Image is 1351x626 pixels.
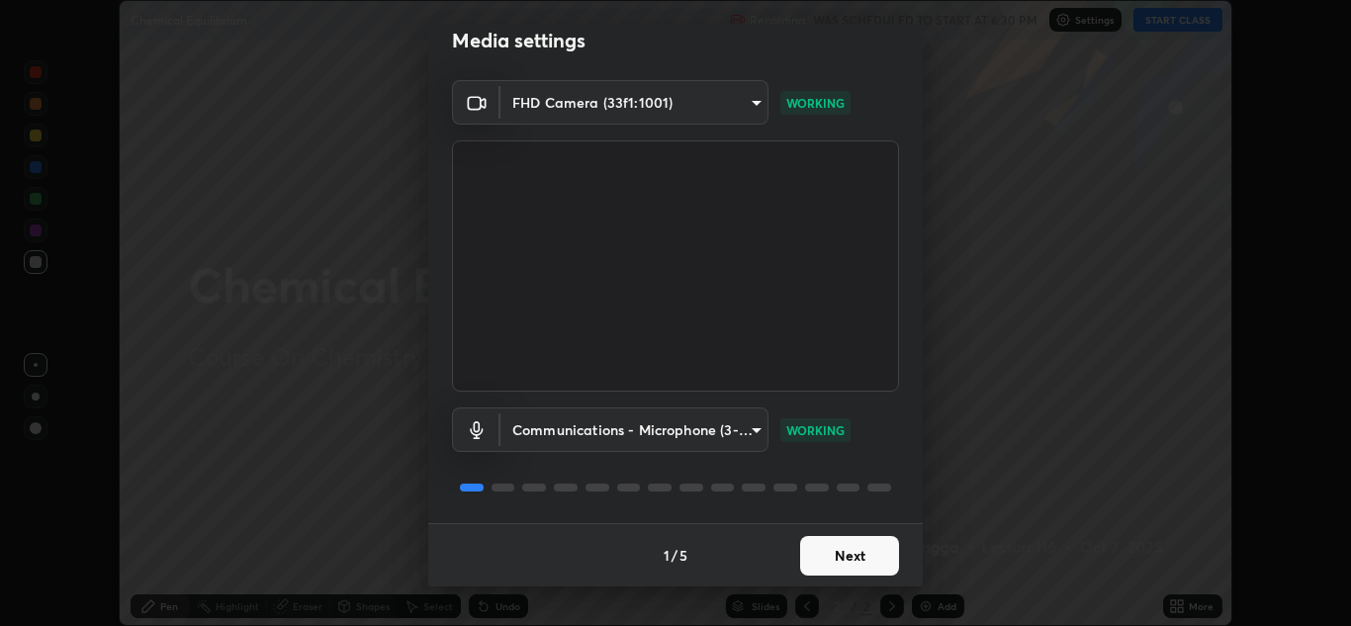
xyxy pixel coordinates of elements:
h4: / [672,545,677,566]
button: Next [800,536,899,576]
p: WORKING [786,94,845,112]
p: WORKING [786,421,845,439]
h2: Media settings [452,28,585,53]
div: FHD Camera (33f1:1001) [500,80,768,125]
div: FHD Camera (33f1:1001) [500,407,768,452]
h4: 1 [664,545,670,566]
h4: 5 [679,545,687,566]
